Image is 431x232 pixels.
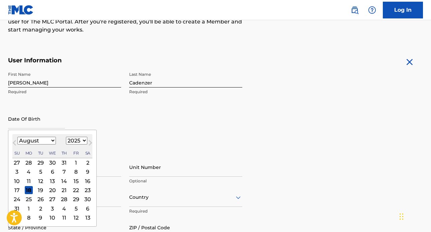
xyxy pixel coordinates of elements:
[60,168,68,176] div: Choose Thursday, August 7th, 2025
[72,168,80,176] div: Choose Friday, August 8th, 2025
[49,149,57,157] div: Wednesday
[72,205,80,213] div: Choose Friday, September 5th, 2025
[84,214,92,222] div: Choose Saturday, September 13th, 2025
[13,195,21,204] div: Choose Sunday, August 24th, 2025
[60,214,68,222] div: Choose Thursday, September 11th, 2025
[72,195,80,204] div: Choose Friday, August 29th, 2025
[36,195,45,204] div: Choose Tuesday, August 26th, 2025
[84,149,92,157] div: Saturday
[13,186,21,194] div: Choose Sunday, August 17th, 2025
[25,186,33,194] div: Choose Monday, August 18th, 2025
[60,177,68,185] div: Choose Thursday, August 14th, 2025
[368,6,376,14] img: help
[13,159,21,167] div: Choose Sunday, July 27th, 2025
[36,186,45,194] div: Choose Tuesday, August 19th, 2025
[348,3,361,17] a: Public Search
[25,195,33,204] div: Choose Monday, August 25th, 2025
[84,186,92,194] div: Choose Saturday, August 23rd, 2025
[60,186,68,194] div: Choose Thursday, August 21st, 2025
[129,178,242,184] p: Optional
[84,195,92,204] div: Choose Saturday, August 30th, 2025
[84,168,92,176] div: Choose Saturday, August 9th, 2025
[25,168,33,176] div: Choose Monday, August 4th, 2025
[9,139,20,150] button: Previous Month
[13,177,21,185] div: Choose Sunday, August 10th, 2025
[351,6,359,14] img: search
[49,159,57,167] div: Choose Wednesday, July 30th, 2025
[36,149,45,157] div: Tuesday
[398,200,431,232] iframe: Chat Widget
[84,177,92,185] div: Choose Saturday, August 16th, 2025
[365,3,379,17] div: Help
[13,149,21,157] div: Sunday
[84,205,92,213] div: Choose Saturday, September 6th, 2025
[49,177,57,185] div: Choose Wednesday, August 13th, 2025
[49,205,57,213] div: Choose Wednesday, September 3rd, 2025
[60,159,68,167] div: Choose Thursday, July 31st, 2025
[60,205,68,213] div: Choose Thursday, September 4th, 2025
[404,57,415,67] img: close
[25,205,33,213] div: Choose Monday, September 1st, 2025
[36,177,45,185] div: Choose Tuesday, August 12th, 2025
[8,150,423,158] h5: Personal Address
[383,2,423,18] a: Log In
[8,130,97,227] div: Choose Date
[72,149,80,157] div: Friday
[72,159,80,167] div: Choose Friday, August 1st, 2025
[12,158,92,222] div: Month August, 2025
[400,207,404,227] div: Drag
[84,159,92,167] div: Choose Saturday, August 2nd, 2025
[25,214,33,222] div: Choose Monday, September 8th, 2025
[129,208,242,214] p: Required
[8,10,242,34] p: Please complete the following form with your personal information to sign up as a user for The ML...
[36,159,45,167] div: Choose Tuesday, July 29th, 2025
[49,214,57,222] div: Choose Wednesday, September 10th, 2025
[72,214,80,222] div: Choose Friday, September 12th, 2025
[36,214,45,222] div: Choose Tuesday, September 9th, 2025
[72,177,80,185] div: Choose Friday, August 15th, 2025
[25,159,33,167] div: Choose Monday, July 28th, 2025
[8,57,242,64] h5: User Information
[25,149,33,157] div: Monday
[13,205,21,213] div: Choose Sunday, August 31st, 2025
[60,195,68,204] div: Choose Thursday, August 28th, 2025
[36,205,45,213] div: Choose Tuesday, September 2nd, 2025
[25,177,33,185] div: Choose Monday, August 11th, 2025
[60,149,68,157] div: Thursday
[8,5,34,15] img: MLC Logo
[8,89,121,95] p: Required
[85,139,96,150] button: Next Month
[13,168,21,176] div: Choose Sunday, August 3rd, 2025
[49,168,57,176] div: Choose Wednesday, August 6th, 2025
[36,168,45,176] div: Choose Tuesday, August 5th, 2025
[72,186,80,194] div: Choose Friday, August 22nd, 2025
[49,186,57,194] div: Choose Wednesday, August 20th, 2025
[49,195,57,204] div: Choose Wednesday, August 27th, 2025
[129,89,242,95] p: Required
